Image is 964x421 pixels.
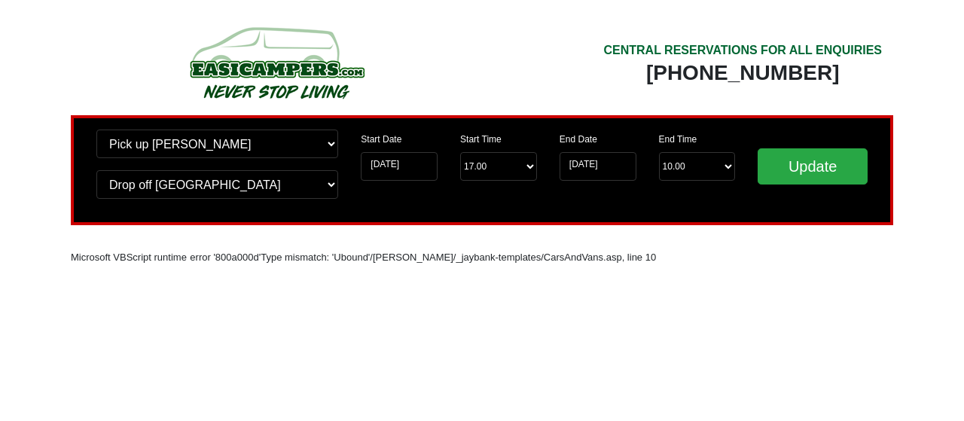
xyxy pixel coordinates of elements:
[460,133,502,146] label: Start Time
[361,152,438,181] input: Start Date
[603,59,882,87] div: [PHONE_NUMBER]
[190,252,261,263] font: error '800a000d'
[71,252,187,263] font: Microsoft VBScript runtime
[133,21,419,104] img: campers-checkout-logo.png
[560,133,597,146] label: End Date
[261,252,370,263] font: Type mismatch: 'Ubound'
[659,133,697,146] label: End Time
[603,41,882,59] div: CENTRAL RESERVATIONS FOR ALL ENQUIRIES
[758,148,868,185] input: Update
[370,252,621,263] font: /[PERSON_NAME]/_jaybank-templates/CarsAndVans.asp
[361,133,401,146] label: Start Date
[560,152,636,181] input: Return Date
[622,252,657,263] font: , line 10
